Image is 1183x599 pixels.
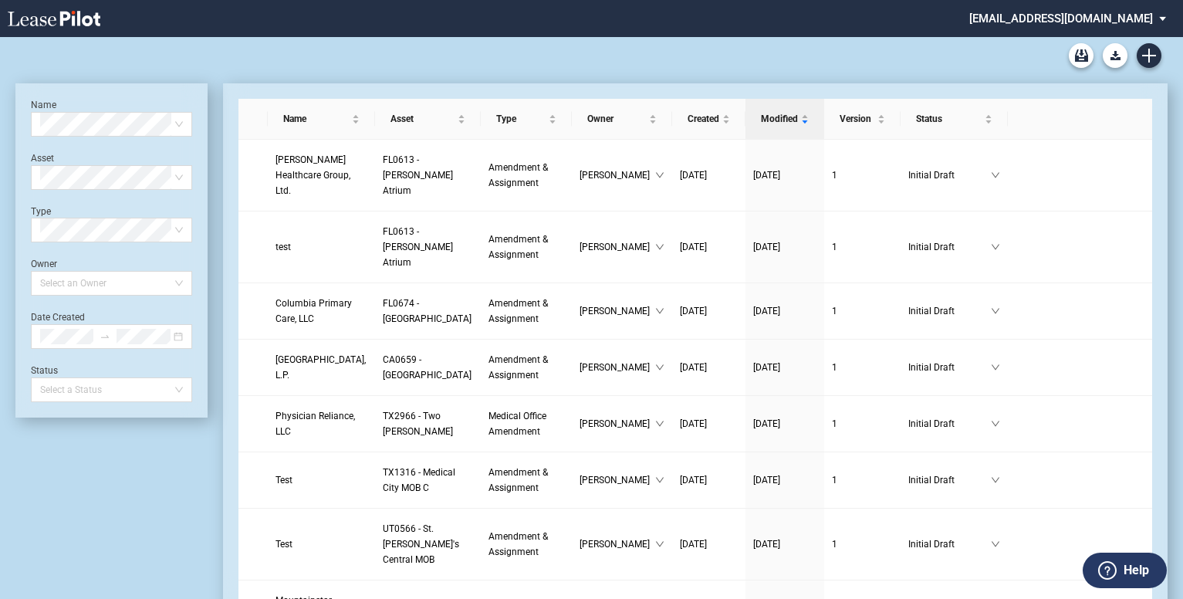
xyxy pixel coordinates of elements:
[488,162,548,188] span: Amendment & Assignment
[753,306,780,316] span: [DATE]
[31,153,54,164] label: Asset
[31,365,58,376] label: Status
[832,168,893,183] a: 1
[488,465,564,496] a: Amendment & Assignment
[908,536,991,552] span: Initial Draft
[832,360,893,375] a: 1
[375,99,481,140] th: Asset
[488,352,564,383] a: Amendment & Assignment
[680,539,707,550] span: [DATE]
[680,306,707,316] span: [DATE]
[383,152,473,198] a: FL0613 - [PERSON_NAME] Atrium
[383,226,453,268] span: FL0613 - Kendall Atrium
[832,416,893,431] a: 1
[275,298,352,324] span: Columbia Primary Care, LLC
[488,411,546,437] span: Medical Office Amendment
[655,171,664,180] span: down
[383,296,473,327] a: FL0674 - [GEOGRAPHIC_DATA]
[832,242,837,252] span: 1
[991,419,1000,428] span: down
[753,168,816,183] a: [DATE]
[1137,43,1161,68] a: Create new document
[275,472,367,488] a: Test
[655,419,664,428] span: down
[753,242,780,252] span: [DATE]
[753,418,780,429] span: [DATE]
[31,312,85,323] label: Date Created
[488,529,564,560] a: Amendment & Assignment
[832,539,837,550] span: 1
[672,99,745,140] th: Created
[908,472,991,488] span: Initial Draft
[753,472,816,488] a: [DATE]
[908,303,991,319] span: Initial Draft
[580,303,655,319] span: [PERSON_NAME]
[832,306,837,316] span: 1
[824,99,901,140] th: Version
[31,100,56,110] label: Name
[832,170,837,181] span: 1
[383,224,473,270] a: FL0613 - [PERSON_NAME] Atrium
[916,111,982,127] span: Status
[753,303,816,319] a: [DATE]
[908,168,991,183] span: Initial Draft
[580,472,655,488] span: [PERSON_NAME]
[753,536,816,552] a: [DATE]
[283,111,349,127] span: Name
[488,296,564,327] a: Amendment & Assignment
[655,306,664,316] span: down
[688,111,719,127] span: Created
[31,206,51,217] label: Type
[488,531,548,557] span: Amendment & Assignment
[587,111,646,127] span: Owner
[832,475,837,486] span: 1
[680,362,707,373] span: [DATE]
[580,239,655,255] span: [PERSON_NAME]
[908,239,991,255] span: Initial Draft
[580,536,655,552] span: [PERSON_NAME]
[753,239,816,255] a: [DATE]
[275,539,292,550] span: Test
[275,296,367,327] a: Columbia Primary Care, LLC
[901,99,1008,140] th: Status
[580,168,655,183] span: [PERSON_NAME]
[655,475,664,485] span: down
[1069,43,1093,68] a: Archive
[680,472,738,488] a: [DATE]
[1103,43,1127,68] button: Download Blank Form
[100,331,110,342] span: swap-right
[383,411,453,437] span: TX2966 - Two Fannin
[488,234,548,260] span: Amendment & Assignment
[680,168,738,183] a: [DATE]
[832,303,893,319] a: 1
[488,408,564,439] a: Medical Office Amendment
[753,416,816,431] a: [DATE]
[991,363,1000,372] span: down
[680,418,707,429] span: [DATE]
[991,242,1000,252] span: down
[753,170,780,181] span: [DATE]
[488,354,548,381] span: Amendment & Assignment
[275,154,350,196] span: Kendall Healthcare Group, Ltd.
[991,306,1000,316] span: down
[680,416,738,431] a: [DATE]
[275,475,292,486] span: Test
[832,239,893,255] a: 1
[908,416,991,431] span: Initial Draft
[753,475,780,486] span: [DATE]
[991,540,1000,549] span: down
[488,160,564,191] a: Amendment & Assignment
[680,239,738,255] a: [DATE]
[383,467,455,493] span: TX1316 - Medical City MOB C
[1083,553,1167,588] button: Help
[496,111,546,127] span: Type
[680,242,707,252] span: [DATE]
[488,298,548,324] span: Amendment & Assignment
[31,259,57,269] label: Owner
[832,536,893,552] a: 1
[100,331,110,342] span: to
[655,242,664,252] span: down
[488,232,564,262] a: Amendment & Assignment
[275,352,367,383] a: [GEOGRAPHIC_DATA], L.P.
[1124,560,1149,580] label: Help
